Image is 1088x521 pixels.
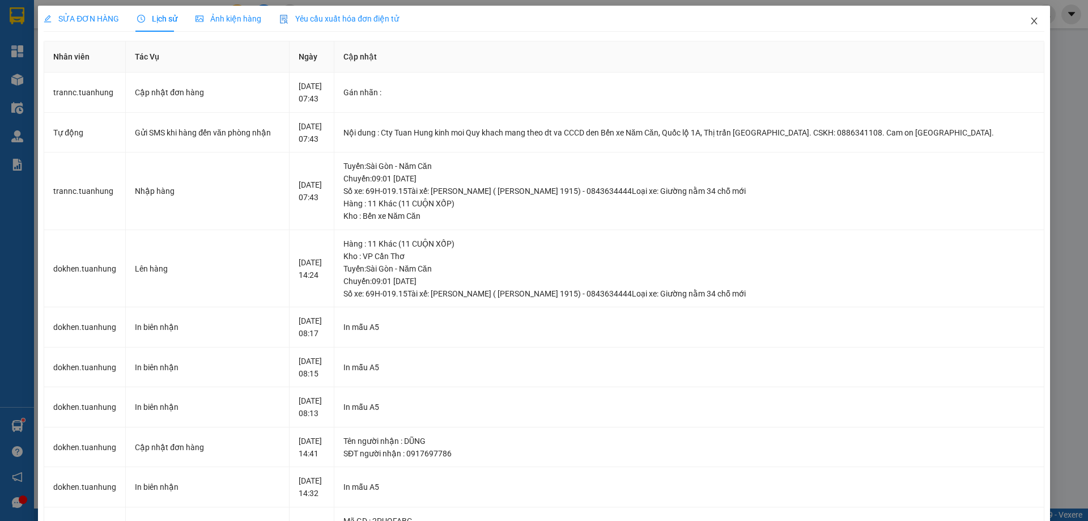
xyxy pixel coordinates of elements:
[135,126,280,139] div: Gửi SMS khi hàng đến văn phòng nhận
[195,15,203,23] span: picture
[1030,16,1039,26] span: close
[299,355,325,380] div: [DATE] 08:15
[343,435,1035,447] div: Tên người nhận : DŨNG
[299,435,325,460] div: [DATE] 14:41
[343,238,1035,250] div: Hàng : 11 Khác (11 CUỘN XỐP)
[44,113,126,153] td: Tự động
[44,153,126,230] td: trannc.tuanhung
[5,25,216,39] li: 85 [PERSON_NAME]
[44,387,126,427] td: dokhen.tuanhung
[44,14,119,23] span: SỬA ĐƠN HÀNG
[44,307,126,348] td: dokhen.tuanhung
[195,14,261,23] span: Ảnh kiện hàng
[5,39,216,53] li: 02839.63.63.63
[299,256,325,281] div: [DATE] 14:24
[44,467,126,507] td: dokhen.tuanhung
[343,447,1035,460] div: SĐT người nhận : 0917697786
[5,71,160,90] b: GỬI : Bến xe Năm Căn
[343,262,1035,300] div: Tuyến : Sài Gòn - Năm Căn Chuyến: 09:01 [DATE] Số xe: 69H-019.15 Tài xế: [PERSON_NAME] ( [PERSON_...
[44,15,52,23] span: edit
[343,321,1035,333] div: In mẫu A5
[135,86,280,99] div: Cập nhật đơn hàng
[44,230,126,308] td: dokhen.tuanhung
[299,120,325,145] div: [DATE] 07:43
[299,475,325,499] div: [DATE] 14:32
[279,15,288,24] img: icon
[135,262,280,275] div: Lên hàng
[44,427,126,468] td: dokhen.tuanhung
[65,41,74,50] span: phone
[1018,6,1050,37] button: Close
[343,126,1035,139] div: Nội dung : Cty Tuan Hung kinh moi Quy khach mang theo dt va CCCD den Bến xe Năm Căn, Quốc lộ 1A, ...
[135,321,280,333] div: In biên nhận
[290,41,334,73] th: Ngày
[135,361,280,374] div: In biên nhận
[343,361,1035,374] div: In mẫu A5
[44,73,126,113] td: trannc.tuanhung
[279,14,399,23] span: Yêu cầu xuất hóa đơn điện tử
[334,41,1044,73] th: Cập nhật
[44,41,126,73] th: Nhân viên
[299,315,325,340] div: [DATE] 08:17
[343,481,1035,493] div: In mẫu A5
[343,401,1035,413] div: In mẫu A5
[126,41,290,73] th: Tác Vụ
[135,401,280,413] div: In biên nhận
[343,86,1035,99] div: Gán nhãn :
[299,179,325,204] div: [DATE] 07:43
[65,7,160,22] b: [PERSON_NAME]
[135,441,280,454] div: Cập nhật đơn hàng
[343,250,1035,262] div: Kho : VP Cần Thơ
[137,14,177,23] span: Lịch sử
[137,15,145,23] span: clock-circle
[135,481,280,493] div: In biên nhận
[135,185,280,197] div: Nhập hàng
[343,210,1035,222] div: Kho : Bến xe Năm Căn
[299,395,325,420] div: [DATE] 08:13
[343,197,1035,210] div: Hàng : 11 Khác (11 CUỘN XỐP)
[44,348,126,388] td: dokhen.tuanhung
[65,27,74,36] span: environment
[299,80,325,105] div: [DATE] 07:43
[343,160,1035,197] div: Tuyến : Sài Gòn - Năm Căn Chuyến: 09:01 [DATE] Số xe: 69H-019.15 Tài xế: [PERSON_NAME] ( [PERSON_...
